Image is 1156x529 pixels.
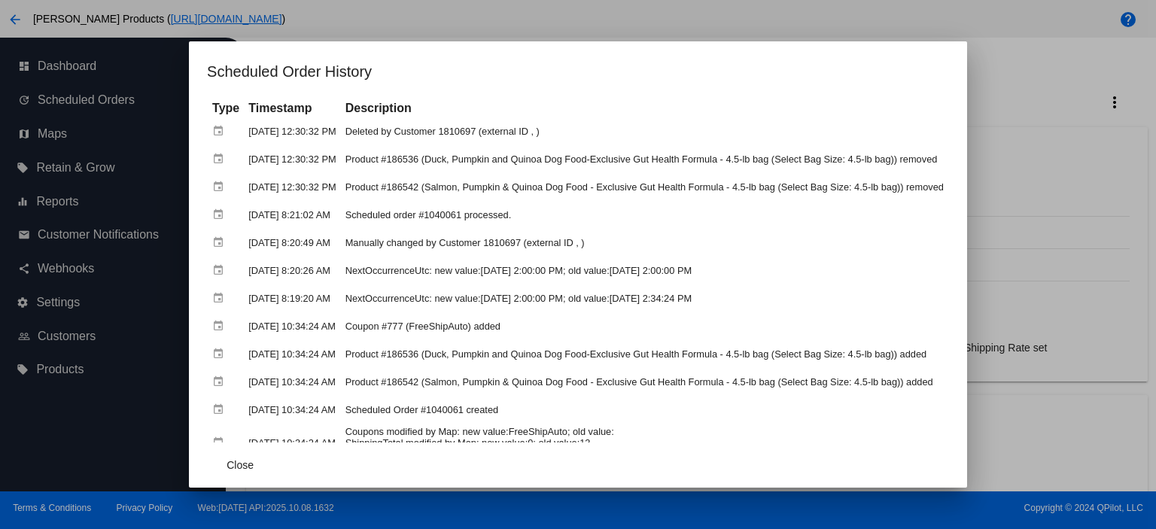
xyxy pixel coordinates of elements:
td: NextOccurrenceUtc: new value:[DATE] 2:00:00 PM; old value:[DATE] 2:00:00 PM [342,257,948,284]
td: [DATE] 10:34:24 AM [245,369,339,395]
mat-icon: event [212,147,230,171]
td: Product #186536 (Duck, Pumpkin and Quinoa Dog Food-Exclusive Gut Health Formula - 4.5-lb bag (Sel... [342,341,948,367]
td: [DATE] 8:20:49 AM [245,230,339,256]
td: [DATE] 12:30:32 PM [245,174,339,200]
td: Product #186542 (Salmon, Pumpkin & Quinoa Dog Food - Exclusive Gut Health Formula - 4.5-lb bag (S... [342,369,948,395]
td: Coupons modified by Map: new value:FreeShipAuto; old value: ShippingTotal modified by Map: new va... [342,424,948,461]
td: [DATE] 8:20:26 AM [245,257,339,284]
mat-icon: event [212,342,230,366]
td: [DATE] 10:34:24 AM [245,313,339,339]
td: [DATE] 12:30:32 PM [245,118,339,144]
td: Product #186542 (Salmon, Pumpkin & Quinoa Dog Food - Exclusive Gut Health Formula - 4.5-lb bag (S... [342,174,948,200]
td: [DATE] 10:34:24 AM [245,397,339,423]
td: Scheduled order #1040061 processed. [342,202,948,228]
mat-icon: event [212,287,230,310]
td: NextOccurrenceUtc: new value:[DATE] 2:00:00 PM; old value:[DATE] 2:34:24 PM [342,285,948,312]
mat-icon: event [212,203,230,226]
mat-icon: event [212,120,230,143]
mat-icon: event [212,175,230,199]
td: Product #186536 (Duck, Pumpkin and Quinoa Dog Food-Exclusive Gut Health Formula - 4.5-lb bag (Sel... [342,146,948,172]
td: [DATE] 12:30:32 PM [245,146,339,172]
td: Scheduled Order #1040061 created [342,397,948,423]
mat-icon: event [212,259,230,282]
span: Close [227,459,254,471]
h1: Scheduled Order History [207,59,949,84]
mat-icon: event [212,398,230,421]
th: Description [342,100,948,117]
td: Deleted by Customer 1810697 (external ID , ) [342,118,948,144]
td: [DATE] 10:34:24 AM [245,341,339,367]
mat-icon: event [212,431,230,455]
th: Timestamp [245,100,339,117]
td: Coupon #777 (FreeShipAuto) added [342,313,948,339]
mat-icon: event [212,231,230,254]
mat-icon: event [212,315,230,338]
th: Type [208,100,243,117]
mat-icon: event [212,370,230,394]
button: Close dialog [207,451,273,479]
td: Manually changed by Customer 1810697 (external ID , ) [342,230,948,256]
td: [DATE] 8:19:20 AM [245,285,339,312]
td: [DATE] 10:34:24 AM [245,424,339,461]
td: [DATE] 8:21:02 AM [245,202,339,228]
